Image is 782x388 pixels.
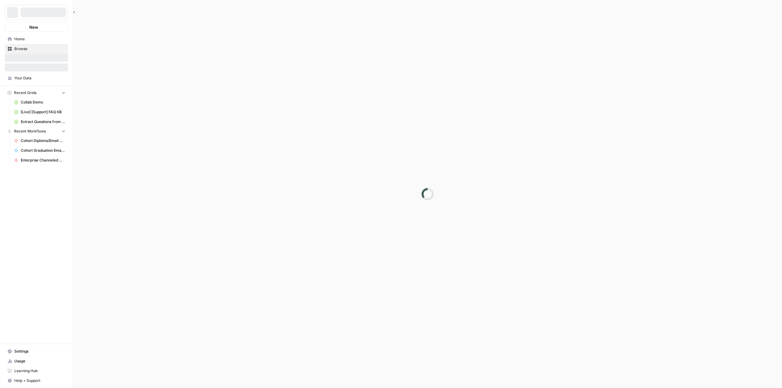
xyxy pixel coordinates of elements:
span: Enterprise Channeled Weekly Outreach [21,158,65,163]
a: Extract Questions from Slack > FAQ Grid [11,117,68,127]
button: New [5,23,68,32]
a: Collab Demo [11,97,68,107]
span: Recent Workflows [14,129,46,134]
span: Learning Hub [14,368,65,374]
a: Browse [5,44,68,54]
a: Your Data [5,73,68,83]
a: Usage [5,356,68,366]
a: Enterprise Channeled Weekly Outreach [11,155,68,165]
a: Settings [5,346,68,356]
button: Recent Grids [5,88,68,97]
span: Usage [14,358,65,364]
a: Learning Hub [5,366,68,376]
span: Help + Support [14,378,65,383]
a: Home [5,34,68,44]
span: Recent Grids [14,90,36,96]
span: Cohort Graduation Email Sender v2 [21,148,65,153]
span: New [29,24,38,30]
span: Cohort Diploma/Email Generator [21,138,65,143]
span: Browse [14,46,65,52]
button: Recent Workflows [5,127,68,136]
a: [Live] [Support] FAQ KB [11,107,68,117]
span: Home [14,36,65,42]
span: Extract Questions from Slack > FAQ Grid [21,119,65,125]
span: Collab Demo [21,100,65,105]
a: Cohort Diploma/Email Generator [11,136,68,146]
button: Help + Support [5,376,68,386]
span: Your Data [14,75,65,81]
a: Cohort Graduation Email Sender v2 [11,146,68,155]
span: [Live] [Support] FAQ KB [21,109,65,115]
span: Settings [14,349,65,354]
